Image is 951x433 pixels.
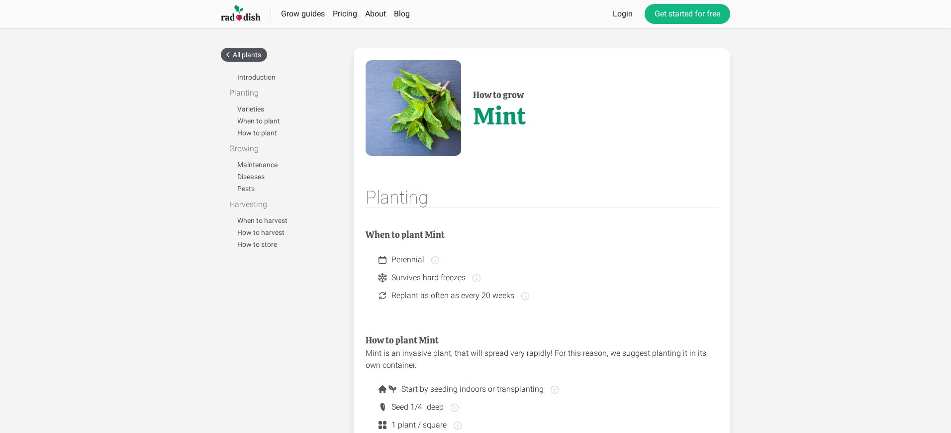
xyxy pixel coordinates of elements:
a: Blog [394,9,410,18]
a: All plants [221,48,267,62]
span: 1 plant / square [387,419,463,431]
a: Diseases [237,173,265,181]
a: When to plant [237,117,280,125]
span: Survives hard freezes [387,272,481,284]
a: How to store [237,240,277,248]
a: Introduction [237,73,276,81]
span: Start by seeding indoors or transplanting [397,383,560,395]
a: Pests [237,185,255,193]
a: Grow guides [281,9,325,18]
a: Login [613,8,633,20]
div: Growing [229,143,333,155]
div: Mint [473,104,526,128]
div: Planting [366,188,428,208]
h2: When to plant Mint [366,228,718,242]
div: Harvesting [229,199,333,211]
a: How to harvest [237,228,285,236]
span: Replant as often as every 20 weeks [387,290,530,302]
span: Seed 1/4" deep [387,401,460,413]
div: Planting [229,87,333,99]
span: Mint is an invasive plant, that will spread very rapidly! For this reason, we suggest planting it... [366,348,706,370]
img: Image of Mint [366,60,461,156]
a: About [365,9,386,18]
img: Raddish company logo [221,4,261,23]
a: How to plant [237,129,277,137]
a: Get started for free [645,4,730,24]
a: When to harvest [237,216,287,224]
a: Maintenance [237,161,278,169]
h2: How to plant Mint [366,333,718,347]
span: Perennial [387,254,440,266]
h1: How to grow [473,88,526,128]
a: Pricing [333,9,357,18]
a: Varieties [237,105,264,113]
